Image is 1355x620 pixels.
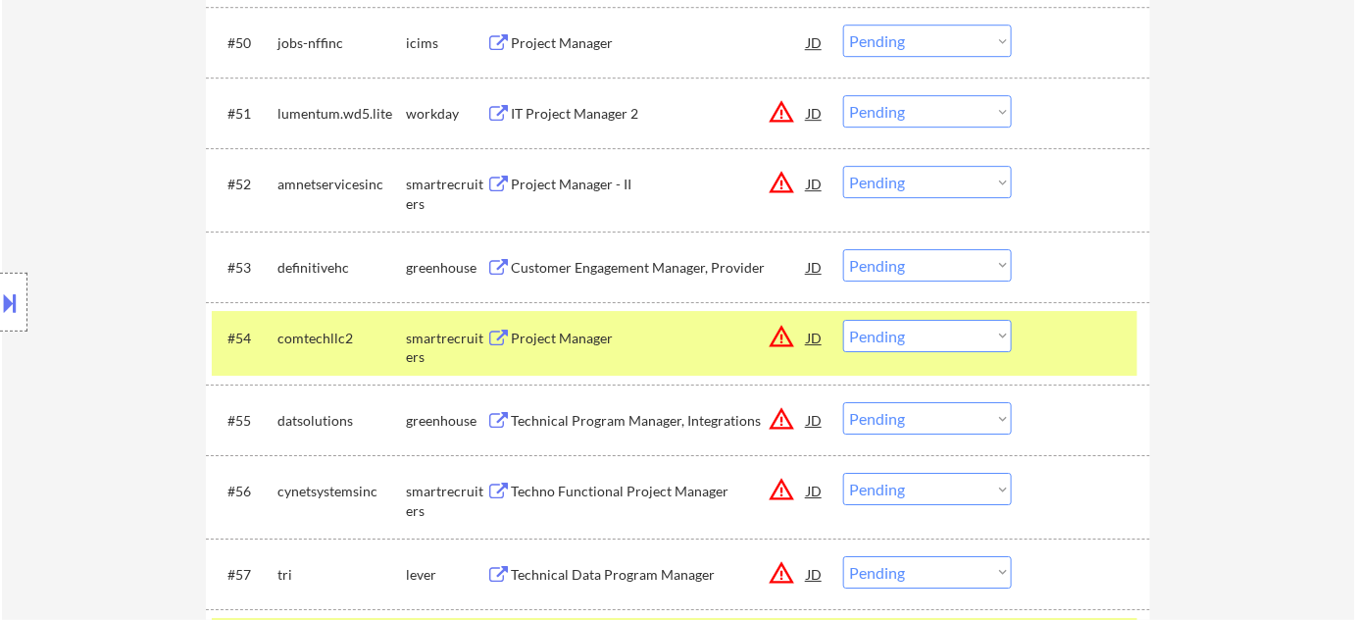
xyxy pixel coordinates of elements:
div: JD [805,95,825,130]
div: Techno Functional Project Manager [511,482,807,501]
div: Project Manager [511,33,807,53]
div: smartrecruiters [406,329,486,367]
div: workday [406,104,486,124]
div: IT Project Manager 2 [511,104,807,124]
div: Technical Data Program Manager [511,565,807,585]
div: #57 [227,565,262,585]
div: JD [805,166,825,201]
div: lever [406,565,486,585]
div: #56 [227,482,262,501]
div: JD [805,402,825,438]
div: JD [805,320,825,355]
button: warning_amber [768,405,795,433]
div: Technical Program Manager, Integrations [511,411,807,431]
div: JD [805,249,825,284]
button: warning_amber [768,323,795,350]
div: #50 [227,33,262,53]
div: greenhouse [406,411,486,431]
div: smartrecruiters [406,482,486,520]
div: #51 [227,104,262,124]
div: greenhouse [406,258,486,278]
div: tri [277,565,406,585]
div: Project Manager [511,329,807,348]
div: Customer Engagement Manager, Provider [511,258,807,278]
div: JD [805,473,825,508]
div: Project Manager - II [511,175,807,194]
div: icims [406,33,486,53]
button: warning_amber [768,98,795,126]
div: JD [805,556,825,592]
div: smartrecruiters [406,175,486,213]
button: warning_amber [768,559,795,587]
div: lumentum.wd5.lite [277,104,406,124]
button: warning_amber [768,476,795,503]
div: JD [805,25,825,60]
div: jobs-nffinc [277,33,406,53]
button: warning_amber [768,169,795,196]
div: cynetsystemsinc [277,482,406,501]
